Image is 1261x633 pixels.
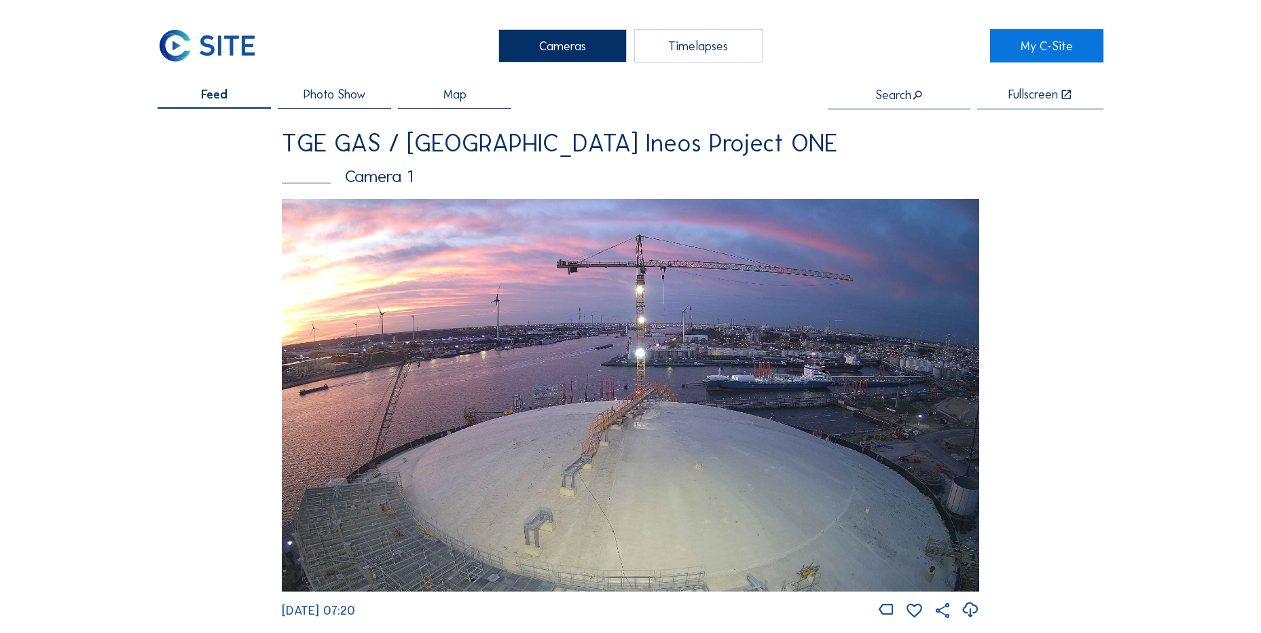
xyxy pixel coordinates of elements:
[443,88,467,101] span: Map
[282,199,979,592] img: Image
[201,88,227,101] span: Feed
[282,168,979,185] div: Camera 1
[158,29,257,62] img: C-SITE Logo
[304,88,365,101] span: Photo Show
[634,29,763,62] div: Timelapses
[282,131,979,156] div: TGE GAS / [GEOGRAPHIC_DATA] Ineos Project ONE
[1008,88,1058,101] div: Fullscreen
[498,29,627,62] div: Cameras
[158,29,271,62] a: C-SITE Logo
[282,603,355,618] span: [DATE] 07:20
[990,29,1103,62] a: My C-Site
